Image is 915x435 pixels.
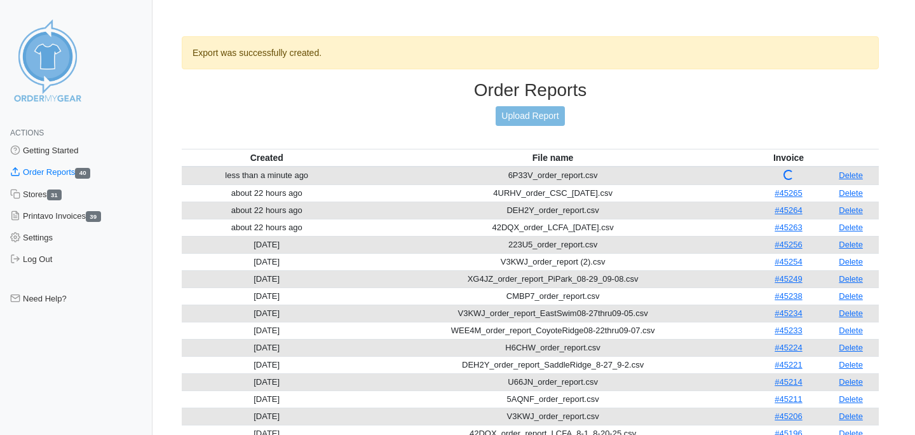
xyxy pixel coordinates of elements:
td: XG4JZ_order_report_PiPark_08-29_09-08.csv [351,270,754,287]
td: DEH2Y_order_report_SaddleRidge_8-27_9-2.csv [351,356,754,373]
a: #45265 [775,188,802,198]
td: V3KWJ_order_report (2).csv [351,253,754,270]
td: 223U5_order_report.csv [351,236,754,253]
span: 39 [86,211,101,222]
td: [DATE] [182,339,351,356]
a: Upload Report [496,106,564,126]
a: #45249 [775,274,802,284]
td: [DATE] [182,236,351,253]
td: [DATE] [182,356,351,373]
span: 31 [47,190,62,200]
th: Created [182,149,351,167]
td: [DATE] [182,270,351,287]
td: 42DQX_order_LCFA_[DATE].csv [351,219,754,236]
td: V3KWJ_order_report_EastSwim08-27thru09-05.csv [351,305,754,322]
td: H6CHW_order_report.csv [351,339,754,356]
a: #45234 [775,308,802,318]
td: about 22 hours ago [182,219,351,236]
a: Delete [839,170,863,180]
a: #45238 [775,291,802,301]
td: [DATE] [182,373,351,390]
a: #45221 [775,360,802,369]
td: [DATE] [182,253,351,270]
a: #45206 [775,411,802,421]
td: [DATE] [182,390,351,408]
td: [DATE] [182,305,351,322]
a: #45233 [775,326,802,335]
a: Delete [839,326,863,335]
td: DEH2Y_order_report.csv [351,202,754,219]
a: #45224 [775,343,802,352]
td: [DATE] [182,287,351,305]
a: Delete [839,377,863,387]
a: Delete [839,360,863,369]
td: U66JN_order_report.csv [351,373,754,390]
a: Delete [839,411,863,421]
a: #45211 [775,394,802,404]
a: Delete [839,188,863,198]
a: #45214 [775,377,802,387]
td: [DATE] [182,322,351,339]
td: CMBP7_order_report.csv [351,287,754,305]
a: Delete [839,257,863,266]
a: Delete [839,205,863,215]
td: 6P33V_order_report.csv [351,167,754,185]
a: Delete [839,240,863,249]
a: Delete [839,291,863,301]
a: #45264 [775,205,802,215]
td: V3KWJ_order_report.csv [351,408,754,425]
td: WEE4M_order_report_CoyoteRidge08-22thru09-07.csv [351,322,754,339]
span: Actions [10,128,44,137]
a: Delete [839,274,863,284]
td: 5AQNF_order_report.csv [351,390,754,408]
span: 40 [75,168,90,179]
th: File name [351,149,754,167]
a: Delete [839,343,863,352]
a: Delete [839,394,863,404]
a: #45254 [775,257,802,266]
td: [DATE] [182,408,351,425]
td: about 22 hours ago [182,202,351,219]
a: Delete [839,308,863,318]
div: Export was successfully created. [182,36,879,69]
h3: Order Reports [182,79,879,101]
td: less than a minute ago [182,167,351,185]
td: about 22 hours ago [182,184,351,202]
a: Delete [839,223,863,232]
th: Invoice [754,149,823,167]
a: #45256 [775,240,802,249]
a: #45263 [775,223,802,232]
td: 4URHV_order_CSC_[DATE].csv [351,184,754,202]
